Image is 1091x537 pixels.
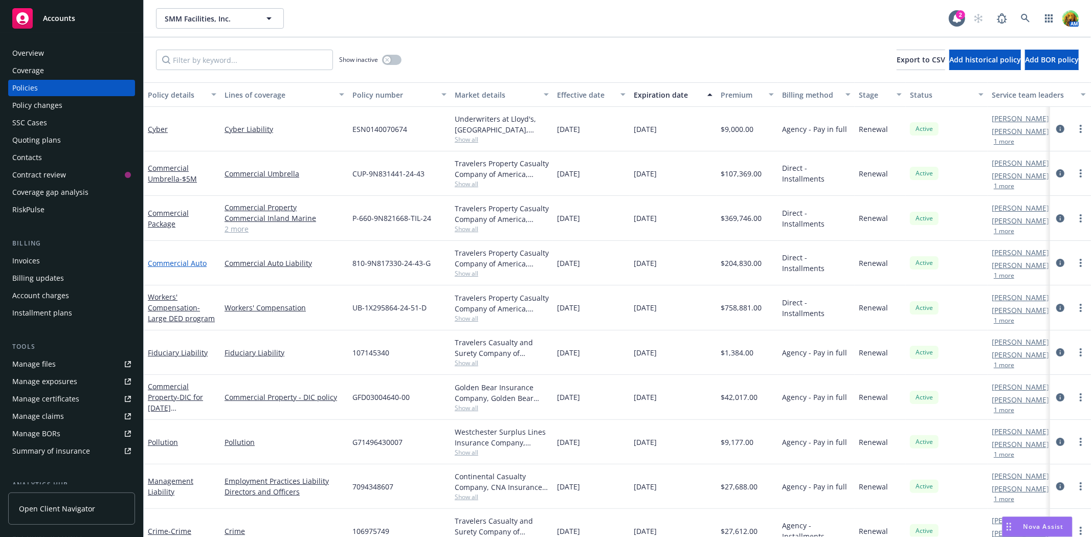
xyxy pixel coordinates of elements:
[634,437,657,447] span: [DATE]
[634,392,657,402] span: [DATE]
[451,82,553,107] button: Market details
[455,293,549,314] div: Travelers Property Casualty Company of America, Travelers Insurance
[12,80,38,96] div: Policies
[8,408,135,424] a: Manage claims
[557,124,580,135] span: [DATE]
[1003,517,1015,536] div: Drag to move
[992,260,1049,271] a: [PERSON_NAME]
[634,347,657,358] span: [DATE]
[339,55,378,64] span: Show inactive
[12,184,88,200] div: Coverage gap analysis
[906,82,988,107] button: Status
[1002,517,1073,537] button: Nova Assist
[992,203,1049,213] a: [PERSON_NAME]
[455,516,549,537] div: Travelers Casualty and Surety Company of America, Travelers Insurance
[914,214,934,223] span: Active
[634,168,657,179] span: [DATE]
[992,89,1075,100] div: Service team leaders
[914,348,934,357] span: Active
[12,270,64,286] div: Billing updates
[557,258,580,268] span: [DATE]
[721,124,753,135] span: $9,000.00
[8,373,135,390] a: Manage exposures
[630,82,717,107] button: Expiration date
[721,168,762,179] span: $107,369.00
[225,223,344,234] a: 2 more
[1054,480,1066,493] a: circleInformation
[1054,391,1066,404] a: circleInformation
[12,443,90,459] div: Summary of insurance
[8,80,135,96] a: Policies
[144,82,220,107] button: Policy details
[949,55,1021,64] span: Add historical policy
[352,481,393,492] span: 7094348607
[8,443,135,459] a: Summary of insurance
[557,437,580,447] span: [DATE]
[553,82,630,107] button: Effective date
[455,135,549,144] span: Show all
[8,149,135,166] a: Contacts
[992,483,1049,494] a: [PERSON_NAME]
[455,448,549,457] span: Show all
[1054,346,1066,359] a: circleInformation
[1075,346,1087,359] a: more
[12,253,40,269] div: Invoices
[1025,50,1079,70] button: Add BOR policy
[994,452,1014,458] button: 1 more
[557,213,580,223] span: [DATE]
[859,526,888,536] span: Renewal
[1054,123,1066,135] a: circleInformation
[949,50,1021,70] button: Add historical policy
[455,404,549,412] span: Show all
[992,158,1049,168] a: [PERSON_NAME]
[352,89,435,100] div: Policy number
[1075,257,1087,269] a: more
[1075,391,1087,404] a: more
[352,347,389,358] span: 107145340
[220,82,348,107] button: Lines of coverage
[225,168,344,179] a: Commercial Umbrella
[225,486,344,497] a: Directors and Officers
[225,302,344,313] a: Workers' Compensation
[721,392,758,402] span: $42,017.00
[455,248,549,269] div: Travelers Property Casualty Company of America, Travelers Insurance
[352,392,410,402] span: GFD03004640-00
[782,347,847,358] span: Agency - Pay in full
[8,167,135,183] a: Contract review
[12,408,64,424] div: Manage claims
[1075,167,1087,180] a: more
[992,247,1049,258] a: [PERSON_NAME]
[12,167,66,183] div: Contract review
[352,302,427,313] span: UB-1X295864-24-51-D
[721,302,762,313] span: $758,881.00
[8,4,135,33] a: Accounts
[8,356,135,372] a: Manage files
[782,252,851,274] span: Direct - Installments
[782,392,847,402] span: Agency - Pay in full
[8,115,135,131] a: SSC Cases
[455,114,549,135] div: Underwriters at Lloyd's, [GEOGRAPHIC_DATA], [PERSON_NAME] of [GEOGRAPHIC_DATA], InsureTrust
[1023,522,1064,531] span: Nova Assist
[859,168,888,179] span: Renewal
[352,526,389,536] span: 106975749
[992,126,1049,137] a: [PERSON_NAME]
[12,97,62,114] div: Policy changes
[557,347,580,358] span: [DATE]
[994,407,1014,413] button: 1 more
[992,8,1012,29] a: Report a Bug
[1075,302,1087,314] a: more
[8,238,135,249] div: Billing
[8,305,135,321] a: Installment plans
[12,391,79,407] div: Manage certificates
[8,426,135,442] a: Manage BORs
[455,382,549,404] div: Golden Bear Insurance Company, Golden Bear Insurance Company, Amwins
[12,305,72,321] div: Installment plans
[225,202,344,213] a: Commercial Property
[994,496,1014,502] button: 1 more
[352,437,403,447] span: G71496430007
[148,476,193,497] a: Management Liability
[778,82,855,107] button: Billing method
[12,115,47,131] div: SSC Cases
[721,481,758,492] span: $27,688.00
